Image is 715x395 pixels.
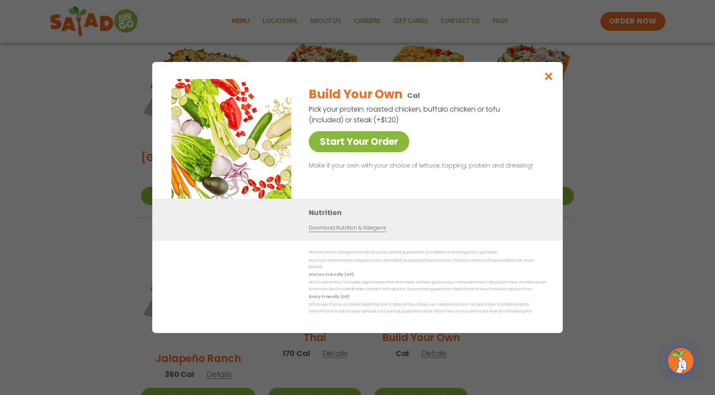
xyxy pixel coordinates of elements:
[309,85,402,103] h2: Build Your Own
[309,207,550,218] h3: Nutrition
[309,224,386,232] a: Download Nutrition & Allergens
[309,257,546,271] p: Nutrition information is based on our standard recipes and portion sizes. Click Nutrition & Aller...
[535,62,563,91] button: Close modal
[309,161,542,171] p: Make it your own with your choice of lettuce, topping, protein and dressing!
[309,279,546,292] p: While our menu includes ingredients that are made without gluten, our restaurants are not gluten ...
[309,104,501,125] p: Pick your protein: roasted chicken, buffalo chicken or tofu (included) or steak (+$1.20)
[309,272,353,277] strong: Gluten Friendly (GF)
[309,249,546,256] p: We are not an allergen free facility and cannot guarantee the absence of allergens in our foods.
[407,90,420,101] p: Cal
[309,301,546,315] p: While our menu includes foods that are made without dairy, our restaurants are not dairy free. We...
[171,79,291,199] img: Featured product photo for Build Your Own
[309,294,349,299] strong: Dairy Friendly (DF)
[669,349,693,373] img: wpChatIcon
[309,131,409,152] a: Start Your Order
